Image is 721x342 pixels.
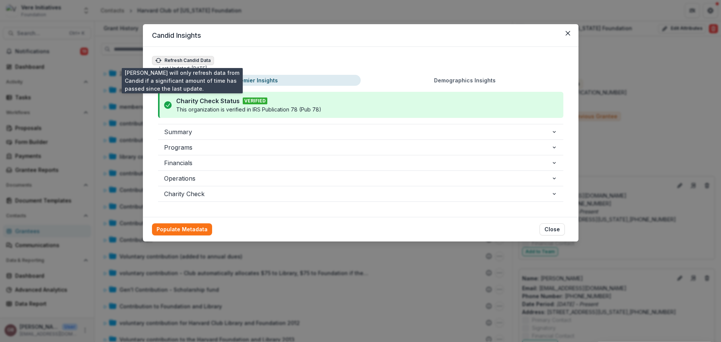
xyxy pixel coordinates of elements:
[540,223,565,235] button: Close
[158,140,563,155] button: Programs
[143,24,578,47] header: Candid Insights
[164,189,551,198] span: Charity Check
[159,65,207,72] p: Last Updated: [DATE]
[164,158,551,167] span: Financials
[158,171,563,186] button: Operations
[152,75,361,86] button: Premier Insights
[164,127,551,136] span: Summary
[158,155,563,170] button: Financials
[176,105,321,113] p: This organization is verified in IRS Publication 78 (Pub 78)
[361,75,569,86] button: Demographics Insights
[158,186,563,201] button: Charity Check
[152,56,214,65] button: Refresh Candid Data
[562,27,574,39] button: Close
[158,124,563,139] button: Summary
[243,97,267,104] span: VERIFIED
[164,174,551,183] span: Operations
[164,143,551,152] span: Programs
[152,223,212,235] button: Populate Metadata
[176,96,240,105] p: Charity Check Status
